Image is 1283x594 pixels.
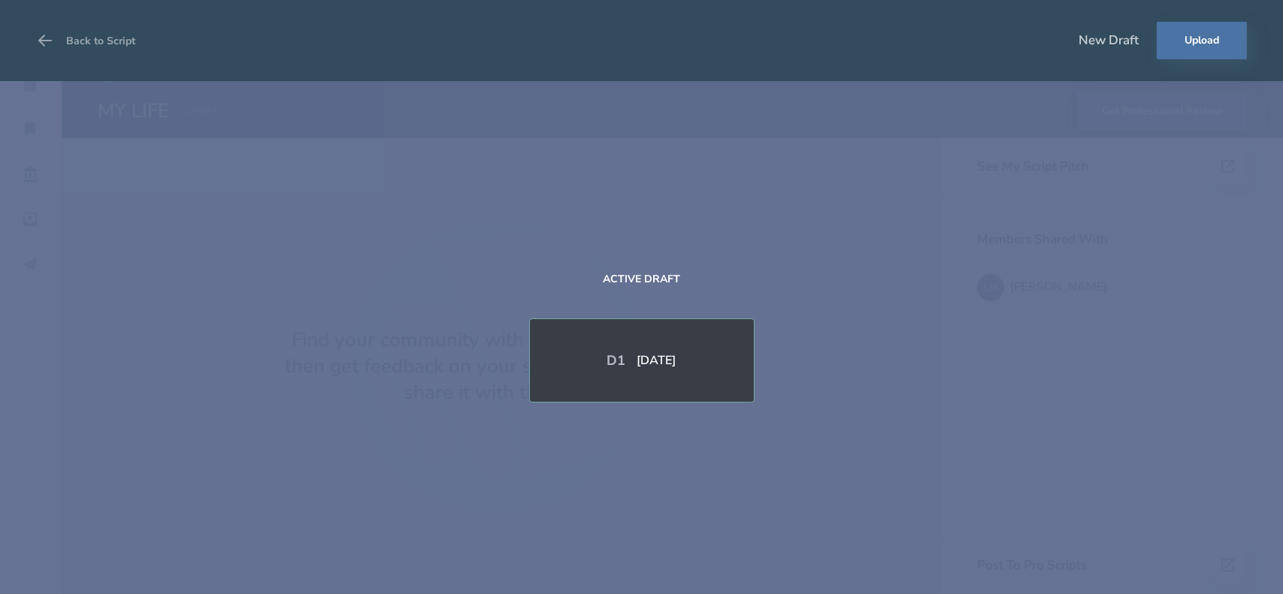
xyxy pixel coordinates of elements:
button: Upload [1157,22,1247,59]
div: Active Draft [603,273,680,318]
div: [DATE] [637,354,676,366]
div: D1[DATE] [529,318,755,403]
div: New Draft [1079,32,1139,49]
button: Back to Script [36,20,135,62]
div: D 1 [607,352,637,369]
